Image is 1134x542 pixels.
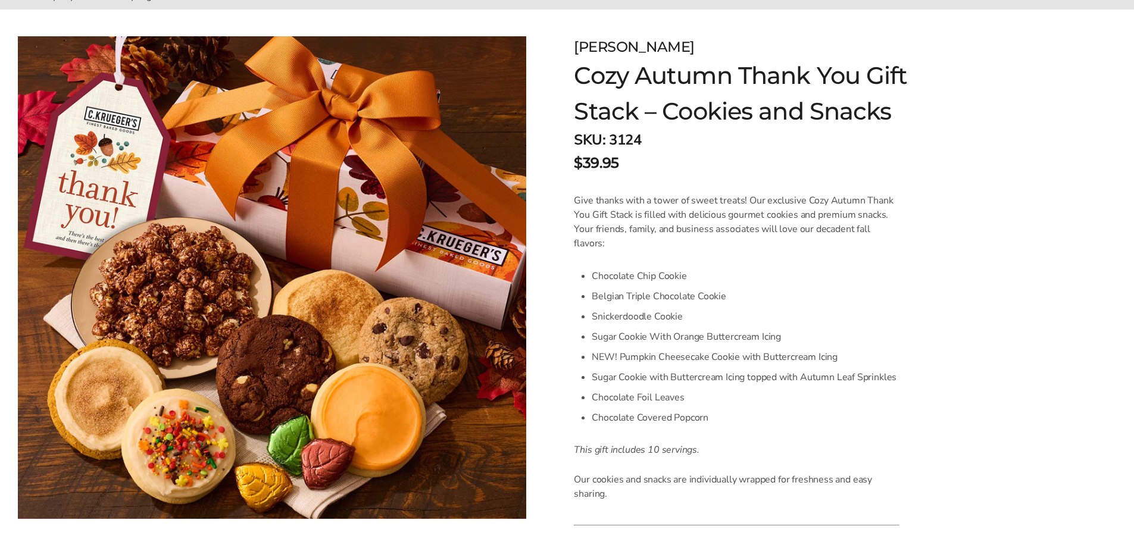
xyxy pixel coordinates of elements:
[574,472,899,501] p: Our cookies and snacks are individually wrapped for freshness and easy sharing.
[592,347,899,367] li: NEW! Pumpkin Cheesecake Cookie with Buttercream Icing
[592,367,899,387] li: Sugar Cookie with Buttercream Icing topped with Autumn Leaf Sprinkles
[592,306,899,327] li: Snickerdoodle Cookie
[574,130,605,149] strong: SKU:
[592,387,899,408] li: Chocolate Foil Leaves
[18,36,526,519] img: Cozy Autumn Thank You Gift Stack – Cookies and Snacks
[574,152,618,174] span: $39.95
[574,36,954,58] div: [PERSON_NAME]
[609,130,641,149] span: 3124
[592,408,899,428] li: Chocolate Covered Popcorn
[592,266,899,286] li: Chocolate Chip Cookie
[592,327,899,347] li: Sugar Co okie With Orange Buttercream Icing
[574,193,899,250] p: Give thanks with a tower of sweet treats! Our exclusive Cozy Autumn Thank You Gift Stack is fille...
[574,443,699,456] em: This gift includes 10 servings.
[574,58,954,129] h1: Cozy Autumn Thank You Gift Stack – Cookies and Snacks
[592,286,899,306] li: Belgian Triple Chocolate Cookie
